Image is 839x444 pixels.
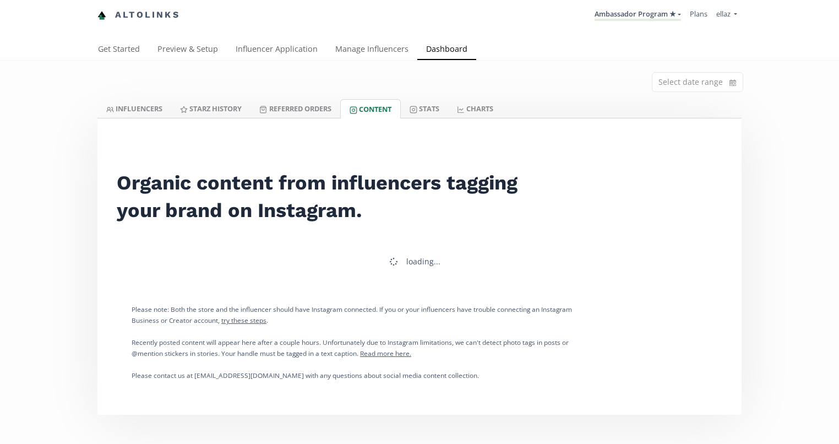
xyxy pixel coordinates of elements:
img: favicon-32x32.png [97,11,106,20]
h2: Organic content from influencers tagging your brand on Instagram. [117,169,532,224]
svg: calendar [729,77,736,88]
a: Influencer Application [227,39,326,61]
a: Plans [690,9,707,19]
small: Please contact us at [EMAIL_ADDRESS][DOMAIN_NAME] with any questions about social media content c... [132,371,479,380]
a: INFLUENCERS [97,99,171,118]
a: Referred Orders [250,99,340,118]
a: Ambassador Program ★ [595,9,681,21]
a: try these steps [221,316,266,324]
a: CHARTS [448,99,502,118]
small: Recently posted content will appear here after a couple hours. Unfortunately due to Instagram lim... [132,338,569,358]
span: ellaz [716,9,731,19]
a: Starz HISTORY [171,99,250,118]
div: loading... [406,256,440,267]
a: Dashboard [417,39,476,61]
a: Stats [401,99,448,118]
a: Get Started [89,39,149,61]
a: Manage Influencers [326,39,417,61]
a: Read more here. [360,349,411,358]
a: Content [340,99,401,118]
a: Preview & Setup [149,39,227,61]
a: ellaz [716,9,737,21]
a: Altolinks [97,6,180,24]
small: Please note: Both the store and the influencer should have Instagram connected. If you or your in... [132,305,572,324]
